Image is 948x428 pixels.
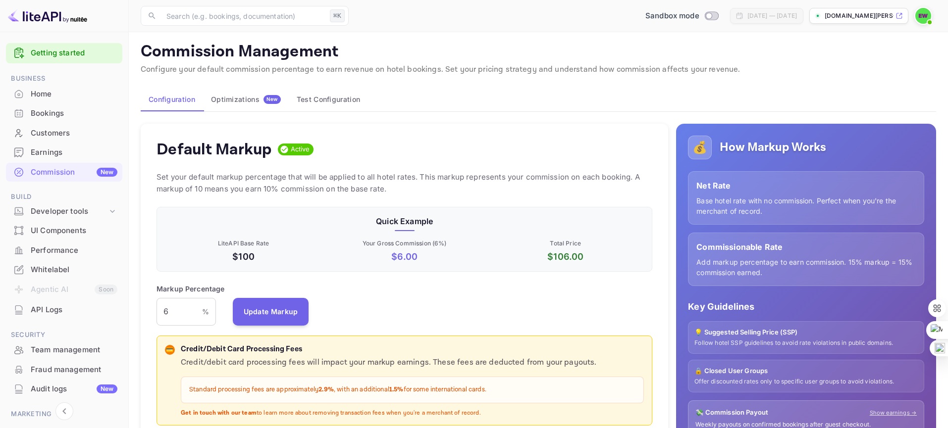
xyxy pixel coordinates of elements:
[141,42,936,62] p: Commission Management
[326,250,483,263] p: $ 6.00
[157,171,652,195] p: Set your default markup percentage that will be applied to all hotel rates. This markup represent...
[31,108,117,119] div: Bookings
[487,239,644,248] p: Total Price
[688,300,924,313] p: Key Guidelines
[6,143,122,162] div: Earnings
[97,384,117,393] div: New
[97,168,117,177] div: New
[870,409,917,417] a: Show earnings →
[181,357,644,369] p: Credit/debit card processing fees will impact your markup earnings. These fees are deducted from ...
[31,128,117,139] div: Customers
[696,257,916,278] p: Add markup percentage to earn commission. 15% markup = 15% commission earned.
[6,260,122,279] a: Whitelabel
[6,409,122,420] span: Marketing
[55,402,73,420] button: Collapse navigation
[389,385,404,394] strong: 1.5%
[6,85,122,103] a: Home
[31,206,107,217] div: Developer tools
[166,345,173,354] p: 💳
[6,360,122,380] div: Fraud management
[6,163,122,181] a: CommissionNew
[6,241,122,259] a: Performance
[6,300,122,319] a: API Logs
[31,383,117,395] div: Audit logs
[6,260,122,280] div: Whitelabel
[31,245,117,256] div: Performance
[6,143,122,161] a: Earnings
[31,48,117,59] a: Getting started
[6,241,122,260] div: Performance
[181,344,644,355] p: Credit/Debit Card Processing Fees
[6,340,122,360] div: Team management
[330,9,345,22] div: ⌘K
[160,6,326,26] input: Search (e.g. bookings, documentation)
[31,344,117,356] div: Team management
[289,88,368,111] button: Test Configuration
[6,124,122,142] a: Customers
[157,284,225,294] p: Markup Percentage
[696,195,916,216] p: Base hotel rate with no commission. Perfect when you're the merchant of record.
[6,191,122,202] span: Build
[141,88,203,111] button: Configuration
[696,241,916,253] p: Commissionable Rate
[165,250,322,263] p: $100
[694,328,918,337] p: 💡 Suggested Selling Price (SSP)
[8,8,87,24] img: LiteAPI logo
[6,330,122,340] span: Security
[6,104,122,123] div: Bookings
[6,163,122,182] div: CommissionNew
[31,89,117,100] div: Home
[157,298,202,326] input: 0
[31,304,117,316] div: API Logs
[692,139,707,156] p: 💰
[694,366,918,376] p: 🔒 Closed User Groups
[6,104,122,122] a: Bookings
[747,11,797,20] div: [DATE] — [DATE]
[915,8,931,24] img: El Wong
[694,339,918,347] p: Follow hotel SSP guidelines to avoid rate violations in public domains.
[181,409,644,418] p: to learn more about removing transaction fees when you're a merchant of record.
[825,11,894,20] p: [DOMAIN_NAME][PERSON_NAME]
[141,64,936,76] p: Configure your default commission percentage to earn revenue on hotel bookings. Set your pricing ...
[287,144,314,154] span: Active
[202,306,209,317] p: %
[181,409,257,417] strong: Get in touch with our team
[165,215,644,227] p: Quick Example
[6,203,122,220] div: Developer tools
[31,264,117,276] div: Whitelabel
[6,340,122,359] a: Team management
[6,221,122,240] div: UI Components
[189,385,635,395] p: Standard processing fees are approximately , with an additional for some international cards.
[6,380,122,398] a: Audit logsNew
[696,180,916,191] p: Net Rate
[6,85,122,104] div: Home
[645,10,699,22] span: Sandbox mode
[487,250,644,263] p: $ 106.00
[6,221,122,239] a: UI Components
[31,167,117,178] div: Commission
[211,95,281,104] div: Optimizations
[6,360,122,379] a: Fraud management
[31,364,117,376] div: Fraud management
[157,140,272,159] h4: Default Markup
[318,385,334,394] strong: 2.9%
[641,10,722,22] div: Switch to Production mode
[6,300,122,320] div: API Logs
[326,239,483,248] p: Your Gross Commission ( 6 %)
[165,239,322,248] p: LiteAPI Base Rate
[695,408,768,418] p: 💸 Commission Payout
[694,378,918,386] p: Offer discounted rates only to specific user groups to avoid violations.
[6,73,122,84] span: Business
[6,43,122,63] div: Getting started
[233,298,309,326] button: Update Markup
[31,147,117,158] div: Earnings
[720,140,826,155] h5: How Markup Works
[263,96,281,102] span: New
[31,225,117,237] div: UI Components
[6,124,122,143] div: Customers
[6,380,122,399] div: Audit logsNew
